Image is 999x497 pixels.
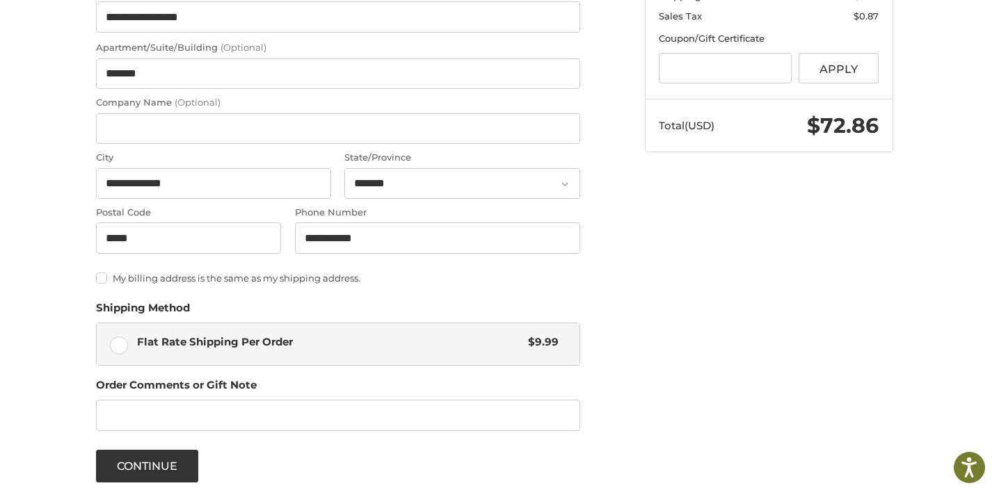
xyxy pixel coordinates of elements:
[96,450,199,482] button: Continue
[175,97,221,108] small: (Optional)
[96,272,580,284] label: My billing address is the same as my shipping address.
[221,42,266,53] small: (Optional)
[96,96,580,110] label: Company Name
[137,334,522,350] span: Flat Rate Shipping Per Order
[96,300,190,323] legend: Shipping Method
[96,41,580,55] label: Apartment/Suite/Building
[96,151,331,165] label: City
[807,113,879,138] span: $72.86
[799,53,879,84] button: Apply
[96,377,257,400] legend: Order Comments
[19,21,157,32] p: We're away right now. Please check back later!
[659,119,714,132] span: Total (USD)
[160,18,177,35] button: Open LiveChat chat widget
[522,334,559,350] span: $9.99
[344,151,580,165] label: State/Province
[96,206,282,220] label: Postal Code
[854,10,879,22] span: $0.87
[659,53,792,84] input: Gift Certificate or Coupon Code
[659,32,879,46] div: Coupon/Gift Certificate
[659,10,702,22] span: Sales Tax
[295,206,580,220] label: Phone Number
